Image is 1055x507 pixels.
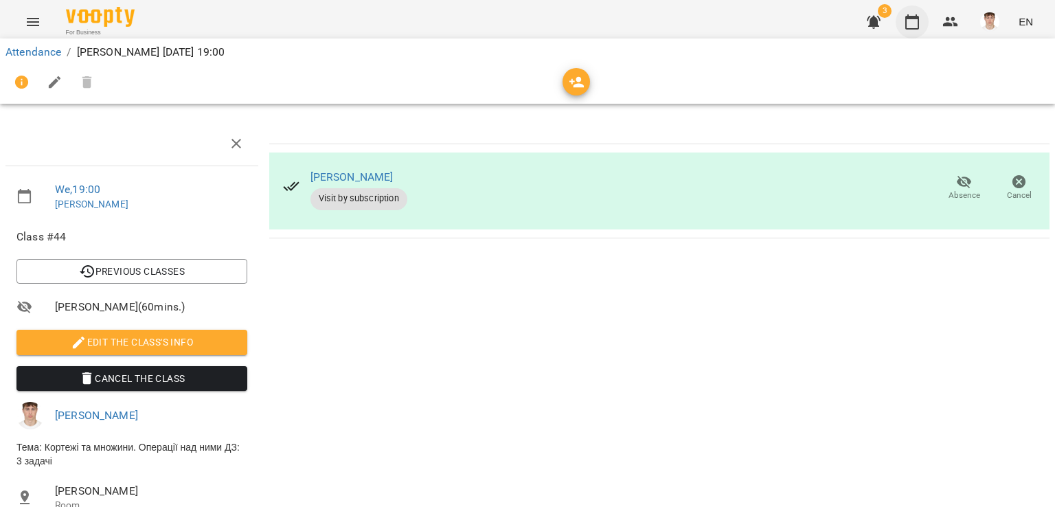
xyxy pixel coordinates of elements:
span: Cancel [1007,190,1032,201]
span: Class #44 [16,229,247,245]
span: EN [1019,14,1033,29]
button: Cancel [992,169,1047,207]
span: Edit the class's Info [27,334,236,350]
img: Voopty Logo [66,7,135,27]
li: / [67,44,71,60]
span: Previous Classes [27,263,236,280]
a: [PERSON_NAME] [55,199,128,210]
button: Menu [16,5,49,38]
span: For Business [66,28,135,37]
span: 3 [878,4,892,18]
a: [PERSON_NAME] [55,409,138,422]
a: We , 19:00 [55,183,100,196]
button: EN [1013,9,1039,34]
span: Absence [949,190,980,201]
button: Absence [937,169,992,207]
a: [PERSON_NAME] [310,170,394,183]
button: Cancel the class [16,366,247,391]
p: [PERSON_NAME] [DATE] 19:00 [77,44,225,60]
span: Cancel the class [27,370,236,387]
a: Attendance [5,45,61,58]
img: 8fe045a9c59afd95b04cf3756caf59e6.jpg [980,12,999,32]
button: Previous Classes [16,259,247,284]
img: 8fe045a9c59afd95b04cf3756caf59e6.jpg [16,402,44,429]
button: Edit the class's Info [16,330,247,354]
span: Visit by subscription [310,192,407,205]
span: [PERSON_NAME] [55,483,247,499]
span: [PERSON_NAME] ( 60 mins. ) [55,299,247,315]
nav: breadcrumb [5,44,1050,60]
li: Тема: Кортежі та множини. Операції над ними ДЗ: 3 задачі [5,435,258,473]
